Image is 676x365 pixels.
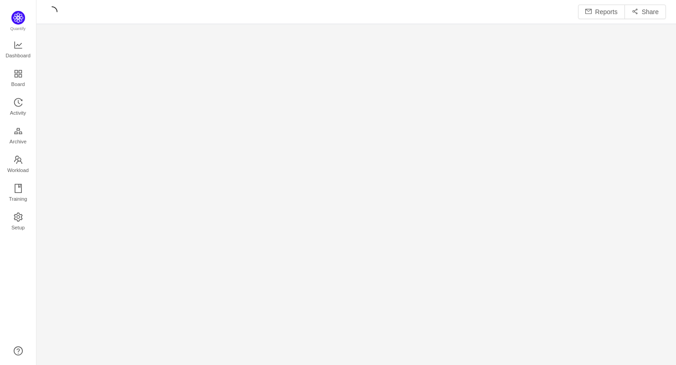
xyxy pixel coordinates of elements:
i: icon: history [14,98,23,107]
a: Workload [14,156,23,174]
i: icon: book [14,184,23,193]
i: icon: loading [46,6,57,17]
span: Quantify [10,26,26,31]
a: Training [14,184,23,203]
a: Board [14,70,23,88]
a: icon: question-circle [14,346,23,355]
i: icon: line-chart [14,41,23,50]
span: Activity [10,104,26,122]
span: Archive [10,132,26,151]
a: Setup [14,213,23,231]
a: Archive [14,127,23,145]
span: Setup [11,218,25,237]
i: icon: setting [14,213,23,222]
i: icon: team [14,155,23,164]
a: Dashboard [14,41,23,59]
span: Dashboard [5,46,31,65]
span: Training [9,190,27,208]
span: Workload [7,161,29,179]
i: icon: appstore [14,69,23,78]
button: icon: mailReports [578,5,625,19]
span: Board [11,75,25,93]
img: Quantify [11,11,25,25]
button: icon: share-altShare [624,5,666,19]
i: icon: gold [14,127,23,136]
a: Activity [14,98,23,117]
